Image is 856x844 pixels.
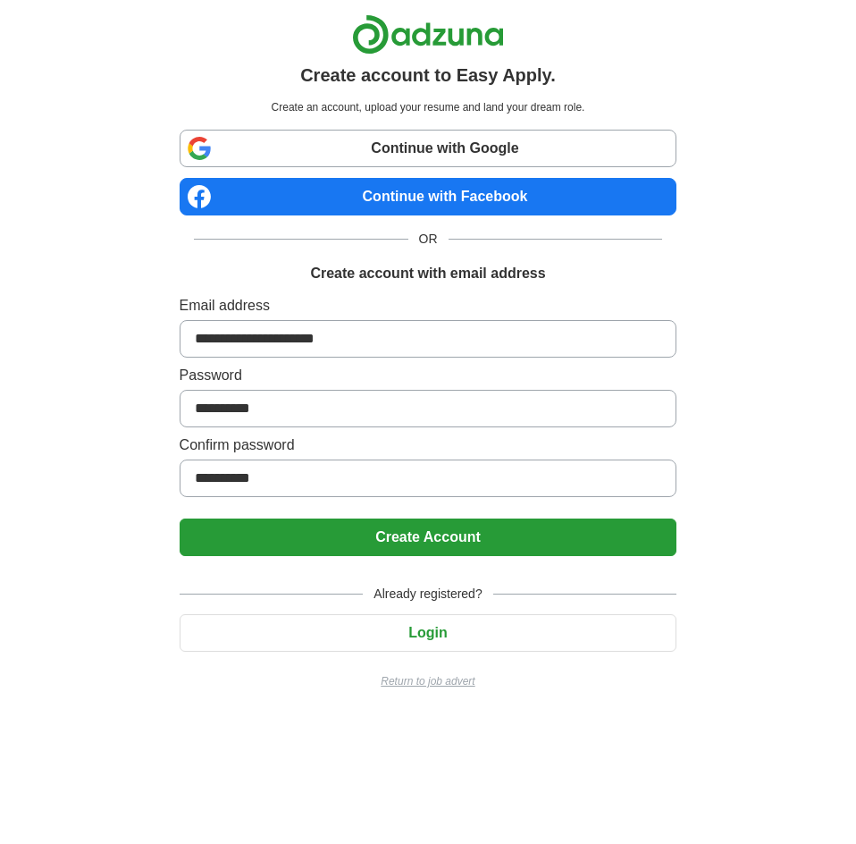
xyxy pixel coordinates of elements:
[183,99,674,115] p: Create an account, upload your resume and land your dream role.
[180,614,677,652] button: Login
[180,365,677,386] label: Password
[180,435,677,456] label: Confirm password
[180,673,677,689] a: Return to job advert
[300,62,556,89] h1: Create account to Easy Apply.
[180,295,677,316] label: Email address
[180,130,677,167] a: Continue with Google
[363,585,492,603] span: Already registered?
[310,263,545,284] h1: Create account with email address
[180,625,677,640] a: Login
[180,178,677,215] a: Continue with Facebook
[180,519,677,556] button: Create Account
[408,230,449,249] span: OR
[352,14,504,55] img: Adzuna logo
